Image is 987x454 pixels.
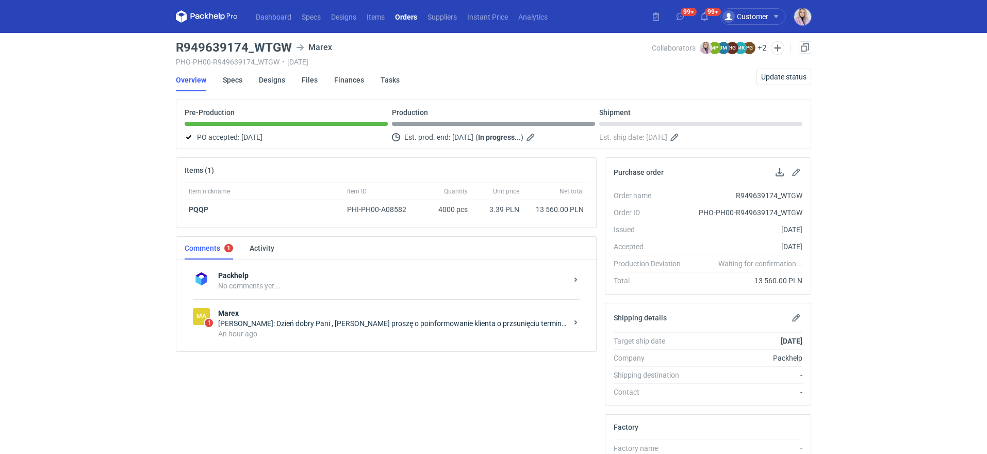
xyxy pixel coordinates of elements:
[525,131,538,143] button: Edit estimated production end date
[758,43,767,53] button: +2
[326,10,361,23] a: Designs
[709,42,721,54] figcaption: MP
[347,187,367,196] span: Item ID
[513,10,553,23] a: Analytics
[193,308,210,325] figcaption: Ma
[781,337,802,345] strong: [DATE]
[614,387,689,397] div: Contact
[381,69,400,91] a: Tasks
[720,8,794,25] button: Customer
[717,42,730,54] figcaption: JM
[614,443,689,453] div: Factory name
[614,190,689,201] div: Order name
[476,204,519,215] div: 3.39 PLN
[297,10,326,23] a: Specs
[614,168,664,176] h2: Purchase order
[599,108,631,117] p: Shipment
[700,42,712,54] img: Klaudia Wiśniewska
[189,187,230,196] span: Item nickname
[696,8,713,25] button: 99+
[282,58,285,66] span: •
[614,275,689,286] div: Total
[722,10,768,23] div: Customer
[743,42,755,54] figcaption: PG
[176,10,238,23] svg: Packhelp Pro
[614,336,689,346] div: Target ship date
[390,10,422,23] a: Orders
[444,187,468,196] span: Quantity
[614,353,689,363] div: Company
[185,237,233,260] a: Comments1
[614,370,689,380] div: Shipping destination
[689,224,802,235] div: [DATE]
[718,258,802,269] em: Waiting for confirmation...
[689,387,802,397] div: -
[528,204,584,215] div: 13 560.00 PLN
[420,200,472,219] div: 4000 pcs
[218,329,567,339] div: An hour ago
[189,205,208,214] a: PQQP
[726,42,738,54] figcaption: HG
[422,10,462,23] a: Suppliers
[560,187,584,196] span: Net total
[259,69,285,91] a: Designs
[521,133,523,141] em: )
[218,281,567,291] div: No comments yet...
[296,41,332,54] div: Marex
[193,308,210,325] div: Marex
[241,131,262,143] span: [DATE]
[614,207,689,218] div: Order ID
[218,308,567,318] strong: Marex
[689,190,802,201] div: R949639174_WTGW
[218,318,567,329] div: [PERSON_NAME]: Dzień dobry Pani , [PERSON_NAME] proszę o poinformowanie klienta o przsunięciu ter...
[794,8,811,25] img: Klaudia Wiśniewska
[689,275,802,286] div: 13 560.00 PLN
[614,423,638,431] h2: Factory
[185,131,388,143] div: PO accepted:
[646,131,667,143] span: [DATE]
[361,10,390,23] a: Items
[652,44,696,52] span: Collaborators
[790,312,802,324] button: Edit shipping details
[176,41,292,54] h3: R949639174_WTGW
[689,353,802,363] div: Packhelp
[302,69,318,91] a: Files
[347,204,416,215] div: PHI-PH00-A08582
[185,108,235,117] p: Pre-Production
[176,69,206,91] a: Overview
[774,166,786,179] button: Download PO
[193,270,210,287] img: Packhelp
[176,58,652,66] div: PHO-PH00-R949639174_WTGW [DATE]
[251,10,297,23] a: Dashboard
[205,319,213,327] span: 1
[689,207,802,218] div: PHO-PH00-R949639174_WTGW
[478,133,521,141] strong: In progress...
[599,131,802,143] div: Est. ship date:
[790,166,802,179] button: Edit purchase order
[689,370,802,380] div: -
[392,108,428,117] p: Production
[771,41,784,55] button: Edit collaborators
[761,73,807,80] span: Update status
[614,241,689,252] div: Accepted
[672,8,688,25] button: 99+
[669,131,682,143] button: Edit estimated shipping date
[689,241,802,252] div: [DATE]
[250,237,274,260] a: Activity
[392,131,595,143] div: Est. prod. end:
[689,443,802,453] div: -
[462,10,513,23] a: Instant Price
[223,69,242,91] a: Specs
[334,69,364,91] a: Finances
[614,224,689,235] div: Issued
[185,166,214,174] h2: Items (1)
[218,270,567,281] strong: Packhelp
[756,69,811,85] button: Update status
[493,187,519,196] span: Unit price
[475,133,478,141] em: (
[799,41,811,54] a: Duplicate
